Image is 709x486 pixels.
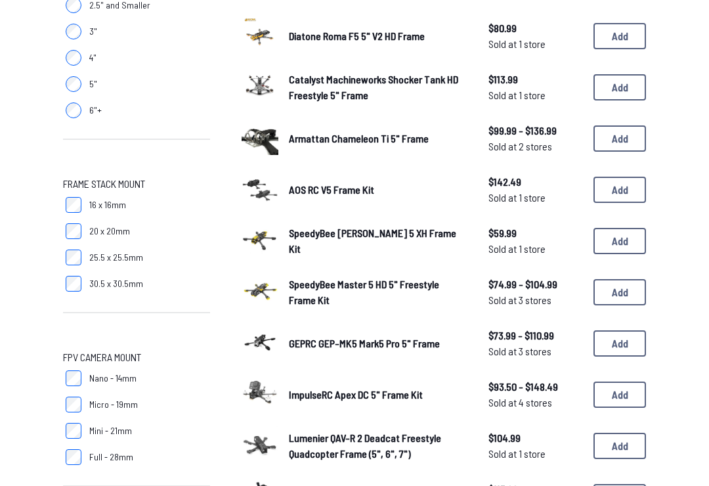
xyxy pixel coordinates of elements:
[289,431,441,460] span: Lumenier QAV-R 2 Deadcat Freestyle Quadcopter Frame (5", 6", 7")
[488,276,583,292] span: $74.99 - $104.99
[289,132,429,144] span: Armattan Chameleon Ti 5" Frame
[488,72,583,87] span: $113.99
[242,426,278,466] a: image
[242,374,278,411] img: image
[242,16,278,56] a: image
[488,87,583,103] span: Sold at 1 store
[488,36,583,52] span: Sold at 1 store
[593,330,646,357] button: Add
[66,276,81,292] input: 30.5 x 30.5mm
[289,276,467,308] a: SpeedyBee Master 5 HD 5" Freestyle Frame Kit
[242,67,278,108] a: image
[242,118,278,155] img: image
[593,23,646,49] button: Add
[289,430,467,462] a: Lumenier QAV-R 2 Deadcat Freestyle Quadcopter Frame (5", 6", 7")
[242,67,278,104] img: image
[488,343,583,359] span: Sold at 3 stores
[289,72,467,103] a: Catalyst Machineworks Shocker Tank HD Freestyle 5" Frame
[66,102,81,118] input: 6"+
[289,336,467,351] a: GEPRC GEP-MK5 Mark5 Pro 5" Frame
[66,370,81,386] input: Nano - 14mm
[89,198,126,211] span: 16 x 16mm
[89,77,97,91] span: 5"
[242,221,278,261] a: image
[89,225,130,238] span: 20 x 20mm
[242,323,278,364] a: image
[488,328,583,343] span: $73.99 - $110.99
[593,279,646,305] button: Add
[488,379,583,395] span: $93.50 - $148.49
[63,176,145,192] span: Frame Stack Mount
[89,424,132,437] span: Mini - 21mm
[289,337,440,349] span: GEPRC GEP-MK5 Mark5 Pro 5" Frame
[593,125,646,152] button: Add
[593,433,646,459] button: Add
[242,426,278,462] img: image
[66,250,81,265] input: 25.5 x 25.5mm
[488,292,583,308] span: Sold at 3 stores
[289,225,467,257] a: SpeedyBee [PERSON_NAME] 5 XH Frame Kit
[289,387,467,403] a: ImpulseRC Apex DC 5" Frame Kit
[242,272,278,309] img: image
[488,241,583,257] span: Sold at 1 store
[488,174,583,190] span: $142.49
[289,388,423,401] span: ImpulseRC Apex DC 5" Frame Kit
[242,374,278,415] a: image
[289,131,467,146] a: Armattan Chameleon Ti 5" Frame
[66,197,81,213] input: 16 x 16mm
[289,182,467,198] a: AOS RC V5 Frame Kit
[593,382,646,408] button: Add
[289,28,467,44] a: Diatone Roma F5 5" V2 HD Frame
[289,30,425,42] span: Diatone Roma F5 5" V2 HD Frame
[488,446,583,462] span: Sold at 1 store
[488,395,583,410] span: Sold at 4 stores
[242,16,278,53] img: image
[89,398,138,411] span: Micro - 19mm
[488,139,583,154] span: Sold at 2 stores
[89,104,102,117] span: 6"+
[89,451,133,464] span: Full - 28mm
[66,76,81,92] input: 5"
[89,25,97,38] span: 3"
[242,272,278,313] a: image
[593,228,646,254] button: Add
[89,277,143,290] span: 30.5 x 30.5mm
[488,123,583,139] span: $99.99 - $136.99
[66,24,81,39] input: 3"
[242,169,278,210] a: image
[63,349,141,365] span: FPV Camera Mount
[66,449,81,465] input: Full - 28mm
[488,190,583,206] span: Sold at 1 store
[488,20,583,36] span: $80.99
[242,221,278,257] img: image
[89,251,143,264] span: 25.5 x 25.5mm
[89,51,97,64] span: 4"
[66,223,81,239] input: 20 x 20mm
[89,372,137,385] span: Nano - 14mm
[593,177,646,203] button: Add
[289,73,458,101] span: Catalyst Machineworks Shocker Tank HD Freestyle 5" Frame
[593,74,646,100] button: Add
[488,430,583,446] span: $104.99
[242,118,278,159] a: image
[242,169,278,206] img: image
[289,183,374,196] span: AOS RC V5 Frame Kit
[289,278,439,306] span: SpeedyBee Master 5 HD 5" Freestyle Frame Kit
[289,227,456,255] span: SpeedyBee [PERSON_NAME] 5 XH Frame Kit
[66,423,81,439] input: Mini - 21mm
[488,225,583,241] span: $59.99
[242,323,278,360] img: image
[66,397,81,412] input: Micro - 19mm
[66,50,81,66] input: 4"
